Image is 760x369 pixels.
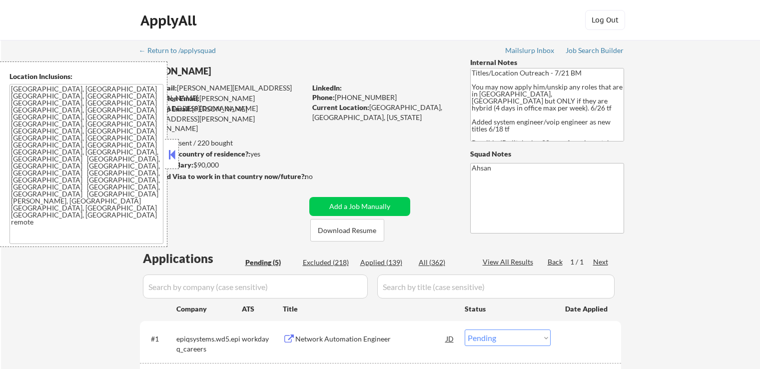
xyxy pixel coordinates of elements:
[139,149,250,158] strong: Can work in country of residence?:
[377,274,615,298] input: Search by title (case sensitive)
[140,83,306,102] div: [PERSON_NAME][EMAIL_ADDRESS][DOMAIN_NAME]
[151,334,168,344] div: #1
[140,65,345,77] div: [PERSON_NAME]
[305,171,333,181] div: no
[242,304,283,314] div: ATS
[176,334,242,353] div: epiqsystems.wd5.epiq_careers
[143,274,368,298] input: Search by company (case sensitive)
[312,93,335,101] strong: Phone:
[310,219,384,241] button: Download Resume
[242,334,283,344] div: workday
[245,257,295,267] div: Pending (5)
[419,257,469,267] div: All (362)
[312,102,454,122] div: [GEOGRAPHIC_DATA], [GEOGRAPHIC_DATA], [US_STATE]
[470,149,624,159] div: Squad Notes
[295,334,446,344] div: Network Automation Engineer
[548,257,564,267] div: Back
[140,12,199,29] div: ApplyAll
[140,93,306,113] div: [PERSON_NAME][EMAIL_ADDRESS][DOMAIN_NAME]
[303,257,353,267] div: Excluded (218)
[9,71,163,81] div: Location Inclusions:
[312,92,454,102] div: [PHONE_NUMBER]
[505,47,555,54] div: Mailslurp Inbox
[470,57,624,67] div: Internal Notes
[309,197,410,216] button: Add a Job Manually
[593,257,609,267] div: Next
[140,172,306,180] strong: Will need Visa to work in that country now/future?:
[312,103,369,111] strong: Current Location:
[176,304,242,314] div: Company
[445,329,455,347] div: JD
[565,304,609,314] div: Date Applied
[139,149,303,159] div: yes
[139,47,225,54] div: ← Return to /applysquad
[143,252,242,264] div: Applications
[360,257,410,267] div: Applied (139)
[283,304,455,314] div: Title
[140,104,306,133] div: [PERSON_NAME][EMAIL_ADDRESS][PERSON_NAME][DOMAIN_NAME]
[139,138,306,148] div: 139 sent / 220 bought
[139,46,225,56] a: ← Return to /applysquad
[465,299,551,317] div: Status
[312,83,342,92] strong: LinkedIn:
[139,160,306,170] div: $90,000
[505,46,555,56] a: Mailslurp Inbox
[585,10,625,30] button: Log Out
[566,47,624,54] div: Job Search Builder
[570,257,593,267] div: 1 / 1
[566,46,624,56] a: Job Search Builder
[483,257,536,267] div: View All Results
